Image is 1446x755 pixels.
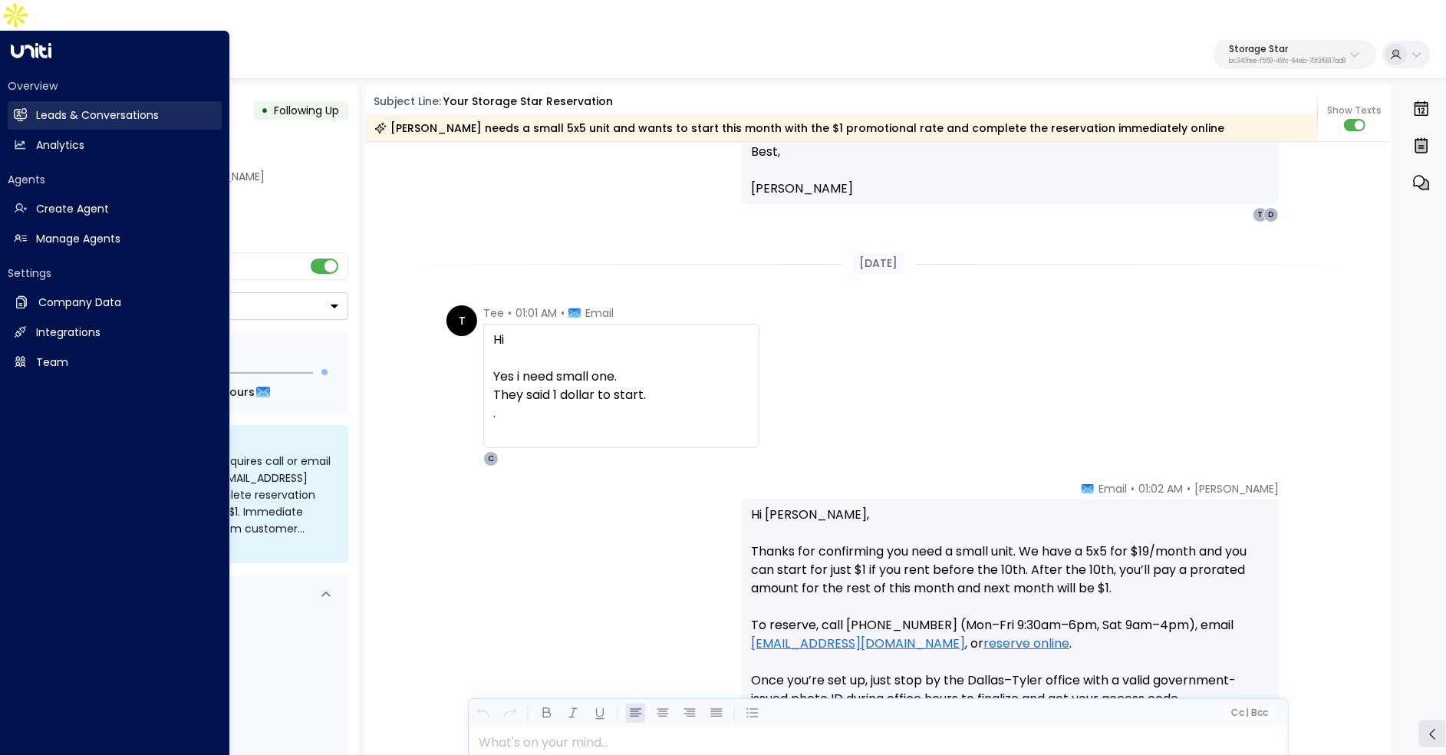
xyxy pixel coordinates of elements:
[493,404,749,423] div: .
[1263,207,1279,223] div: D
[8,265,222,281] h2: Settings
[8,288,222,317] a: Company Data
[36,137,84,153] h2: Analytics
[1253,207,1268,223] div: T
[446,305,477,336] div: T
[1131,481,1135,496] span: •
[493,331,749,423] div: Hi
[1194,481,1279,496] span: [PERSON_NAME]
[473,704,492,723] button: Undo
[751,635,965,653] a: [EMAIL_ADDRESS][DOMAIN_NAME]
[36,354,68,371] h2: Team
[483,451,499,467] div: C
[853,252,904,275] div: [DATE]
[8,348,222,377] a: Team
[275,103,340,118] span: Following Up
[38,295,121,311] h2: Company Data
[515,305,557,321] span: 01:01 AM
[1246,707,1249,718] span: |
[1214,40,1376,69] button: Storage Starbc340fee-f559-48fc-84eb-70f3f6817ad8
[500,704,519,723] button: Redo
[493,368,749,386] div: Yes i need small one.
[751,143,780,161] span: Best,
[1138,481,1183,496] span: 01:02 AM
[1225,706,1274,720] button: Cc|Bcc
[8,172,222,187] h2: Agents
[36,107,159,124] h2: Leads & Conversations
[75,384,336,401] div: Next Follow Up:
[585,305,614,321] span: Email
[1187,481,1191,496] span: •
[1229,58,1346,64] p: bc340fee-f559-48fc-84eb-70f3f6817ad8
[374,120,1225,136] div: [PERSON_NAME] needs a small 5x5 unit and wants to start this month with the $1 promotional rate a...
[443,94,613,110] div: Your Storage Star Reservation
[751,180,853,198] span: [PERSON_NAME]
[75,345,336,361] div: Follow Up Sequence
[8,225,222,253] a: Manage Agents
[8,101,222,130] a: Leads & Conversations
[8,78,222,94] h2: Overview
[1229,45,1346,54] p: Storage Star
[493,386,749,404] div: They said 1 dollar to start.
[36,201,109,217] h2: Create Agent
[374,94,442,109] span: Subject Line:
[155,384,255,401] span: In about 23 hours
[36,231,120,247] h2: Manage Agents
[1098,481,1127,496] span: Email
[8,318,222,347] a: Integrations
[561,305,565,321] span: •
[262,97,269,124] div: •
[8,195,222,223] a: Create Agent
[1231,707,1268,718] span: Cc Bcc
[1285,481,1316,512] img: 120_headshot.jpg
[983,635,1069,653] a: reserve online
[8,131,222,160] a: Analytics
[36,325,100,341] h2: Integrations
[1327,104,1382,117] span: Show Texts
[483,305,504,321] span: Tee
[508,305,512,321] span: •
